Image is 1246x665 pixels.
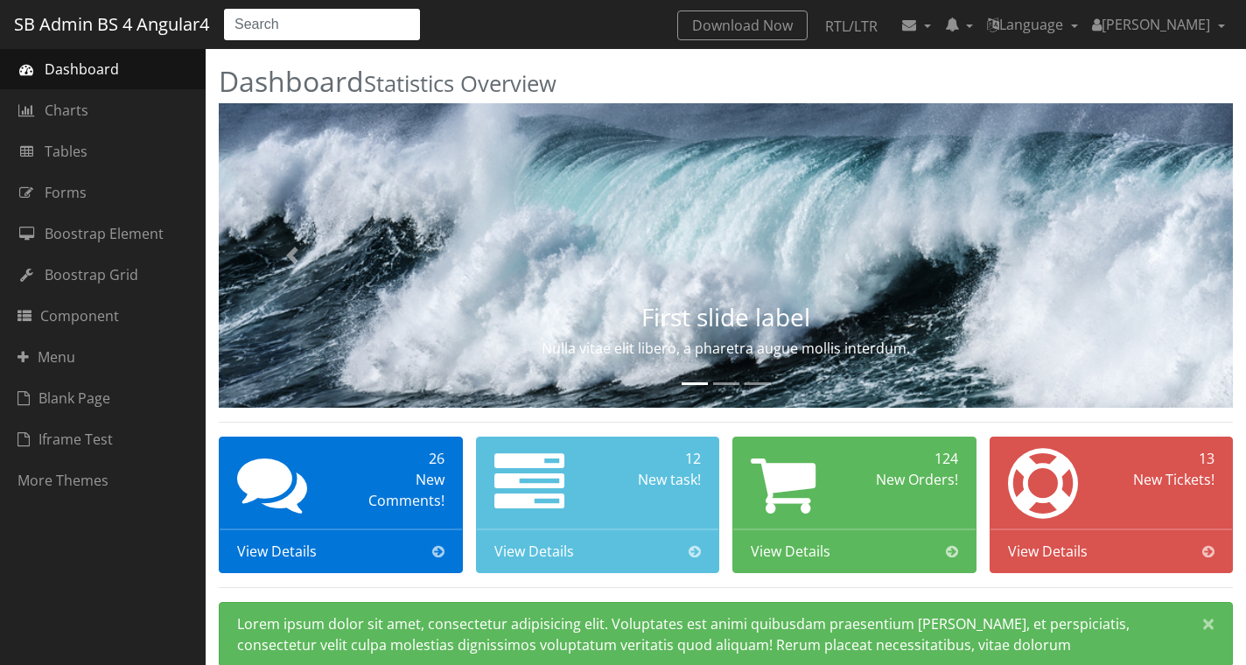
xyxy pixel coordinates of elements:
[219,103,1233,408] img: Random first slide
[861,469,958,490] div: New Orders!
[347,448,444,469] div: 26
[1117,469,1214,490] div: New Tickets!
[811,10,892,42] a: RTL/LTR
[371,338,1081,359] p: Nulla vitae elit libero, a pharetra augue mollis interdum.
[219,66,1233,96] h2: Dashboard
[14,8,209,41] a: SB Admin BS 4 Angular4
[1202,612,1214,635] span: ×
[1117,448,1214,469] div: 13
[604,448,701,469] div: 12
[371,304,1081,331] h3: First slide label
[751,541,830,562] span: View Details
[677,10,808,40] a: Download Now
[347,469,444,511] div: New Comments!
[364,68,556,99] small: Statistics Overview
[1185,603,1232,645] button: Close
[17,346,75,367] span: Menu
[980,7,1085,42] a: Language
[861,448,958,469] div: 124
[1085,7,1232,42] a: [PERSON_NAME]
[223,8,421,41] input: Search
[494,541,574,562] span: View Details
[237,541,317,562] span: View Details
[1008,541,1088,562] span: View Details
[604,469,701,490] div: New task!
